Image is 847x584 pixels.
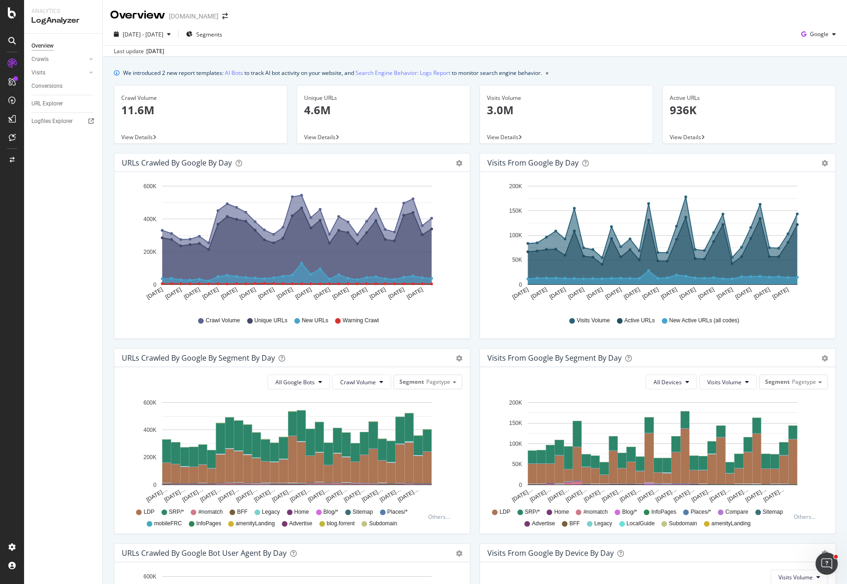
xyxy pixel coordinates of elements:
[222,13,228,19] div: arrow-right-arrow-left
[153,482,156,488] text: 0
[585,286,604,301] text: [DATE]
[725,508,748,516] span: Compare
[196,520,221,528] span: InfoPages
[31,68,87,78] a: Visits
[31,99,96,109] a: URL Explorer
[711,520,751,528] span: amenityLanding
[530,286,548,301] text: [DATE]
[198,508,223,516] span: #nomatch
[765,378,790,386] span: Segment
[122,397,459,504] svg: A chart.
[121,102,280,118] p: 11.6M
[511,286,529,301] text: [DATE]
[456,550,462,557] div: gear
[456,355,462,362] div: gear
[31,81,62,91] div: Conversions
[428,513,454,521] div: Others...
[792,378,816,386] span: Pagetype
[154,520,182,528] span: mobileFRC
[368,286,387,301] text: [DATE]
[532,520,555,528] span: Advertise
[487,179,825,308] svg: A chart.
[519,282,522,288] text: 0
[509,232,522,239] text: 100K
[487,158,579,167] div: Visits from Google by day
[146,47,164,55] div: [DATE]
[509,183,522,190] text: 200K
[343,317,379,325] span: Warning Crawl
[31,117,96,126] a: Logfiles Explorer
[641,286,660,301] text: [DATE]
[304,102,463,118] p: 4.6M
[624,317,655,325] span: Active URLs
[350,286,368,301] text: [DATE]
[145,286,164,301] text: [DATE]
[275,378,315,386] span: All Google Bots
[594,520,612,528] span: Legacy
[679,286,697,301] text: [DATE]
[31,117,73,126] div: Logfiles Explorer
[201,286,220,301] text: [DATE]
[627,520,655,528] span: LocalGuide
[654,378,682,386] span: All Devices
[169,508,184,516] span: SRP/*
[487,353,622,363] div: Visits from Google By Segment By Day
[164,286,183,301] text: [DATE]
[121,94,280,102] div: Crawl Volume
[763,508,783,516] span: Sitemap
[426,378,450,386] span: Pagetype
[660,286,678,301] text: [DATE]
[206,317,240,325] span: Crawl Volume
[734,286,753,301] text: [DATE]
[313,286,331,301] text: [DATE]
[122,158,232,167] div: URLs Crawled by Google by day
[822,160,828,166] div: gear
[487,133,518,141] span: View Details
[340,378,376,386] span: Crawl Volume
[304,94,463,102] div: Unique URLs
[169,12,218,21] div: [DOMAIN_NAME]
[275,286,294,301] text: [DATE]
[509,420,522,426] text: 150K
[697,286,716,301] text: [DATE]
[554,508,569,516] span: Home
[509,208,522,214] text: 150K
[519,482,522,488] text: 0
[509,400,522,406] text: 200K
[122,353,275,363] div: URLs Crawled by Google By Segment By Day
[753,286,771,301] text: [DATE]
[778,573,813,581] span: Visits Volume
[670,102,828,118] p: 936K
[114,68,836,78] div: info banner
[353,508,373,516] span: Sitemap
[31,41,54,51] div: Overview
[143,183,156,190] text: 600K
[143,427,156,433] text: 400K
[238,286,257,301] text: [DATE]
[143,216,156,222] text: 400K
[225,68,243,78] a: AI Bots
[355,68,450,78] a: Search Engine Behavior: Logs Report
[822,355,828,362] div: gear
[622,508,637,516] span: Blog/*
[670,133,701,141] span: View Details
[387,508,408,516] span: Places/*
[289,520,312,528] span: Advertise
[487,94,646,102] div: Visits Volume
[304,133,336,141] span: View Details
[183,286,201,301] text: [DATE]
[31,15,95,26] div: LogAnalyzer
[268,375,330,389] button: All Google Bots
[577,317,610,325] span: Visits Volume
[669,317,739,325] span: New Active URLs (all codes)
[31,55,87,64] a: Crawls
[543,66,551,80] button: close banner
[255,317,287,325] span: Unique URLs
[31,41,96,51] a: Overview
[707,378,741,386] span: Visits Volume
[302,317,328,325] span: New URLs
[810,30,828,38] span: Google
[794,513,820,521] div: Others...
[332,375,391,389] button: Crawl Volume
[110,7,165,23] div: Overview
